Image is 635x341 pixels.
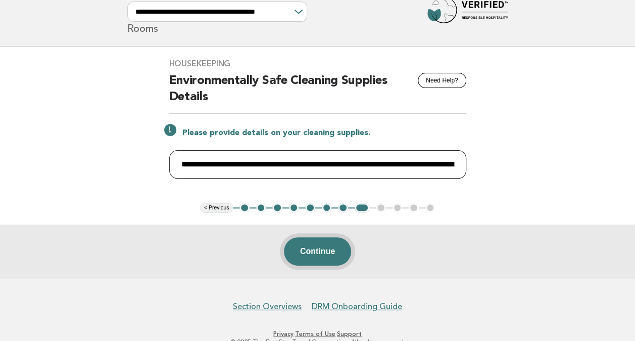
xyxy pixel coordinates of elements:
button: Need Help? [418,73,466,88]
a: Terms of Use [295,330,335,337]
a: Section Overviews [233,302,302,312]
button: Continue [284,237,351,266]
button: 1 [239,203,250,213]
button: 2 [256,203,266,213]
button: 4 [289,203,299,213]
button: < Previous [200,203,233,213]
h3: Housekeeping [169,59,466,69]
button: 7 [338,203,348,213]
p: Please provide details on your cleaning supplies. [182,128,466,138]
a: Support [337,330,362,337]
h2: Environmentally Safe Cleaning Supplies Details [169,73,466,114]
p: · · [14,330,621,338]
button: 5 [305,203,315,213]
button: 3 [272,203,282,213]
button: 6 [322,203,332,213]
a: DRM Onboarding Guide [312,302,402,312]
a: Privacy [273,330,294,337]
button: 8 [355,203,369,213]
